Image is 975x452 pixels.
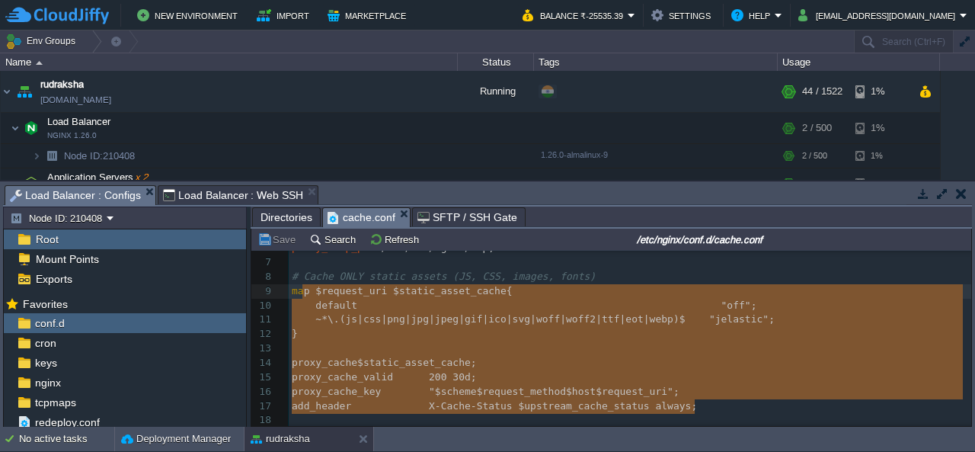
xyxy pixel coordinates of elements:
[769,313,775,325] span: ;
[855,71,905,112] div: 1%
[251,431,310,447] button: rudraksha
[20,297,70,311] span: Favorites
[292,400,351,412] span: add_header
[36,61,43,65] img: AMDAwAAAACH5BAEAAAAALAAAAAABAAEAAAICRAEAOw==
[778,53,939,71] div: Usage
[33,232,61,246] a: Root
[19,427,114,451] div: No active tasks
[32,144,41,168] img: AMDAwAAAACH5BAEAAAAALAAAAAABAAEAAAICRAEAOw==
[21,113,42,143] img: AMDAwAAAACH5BAEAAAAALAAAAAABAAEAAAICRAEAOw==
[651,6,715,24] button: Settings
[47,131,97,140] span: NGINX 1.26.0
[855,113,905,143] div: 1%
[292,271,596,282] span: # Cache ONLY static assets (JS, CSS, images, fonts)
[855,144,905,168] div: 1%
[429,400,513,412] span: X-Cache-Status
[40,92,111,107] a: [DOMAIN_NAME]
[328,6,411,24] button: Marketplace
[33,252,101,266] span: Mount Points
[2,53,457,71] div: Name
[5,6,109,25] img: CloudJiffy
[251,356,275,370] div: 14
[41,144,62,168] img: AMDAwAAAACH5BAEAAAAALAAAAAABAAEAAAICRAEAOw==
[322,207,411,226] li: /etc/nginx/conf.d/cache.conf
[429,371,471,383] span: 200 30d
[133,172,149,183] span: x 2
[251,341,275,356] div: 13
[251,270,275,284] div: 8
[328,313,334,325] span: \
[251,370,275,385] div: 15
[357,357,477,368] span: $static_asset_cache;
[257,232,300,246] button: Save
[709,313,769,325] span: "jelastic"
[46,115,113,128] span: Load Balancer
[251,385,275,399] div: 16
[251,299,275,313] div: 10
[251,399,275,414] div: 17
[328,208,395,227] span: cache.conf
[251,255,275,270] div: 7
[802,71,842,112] div: 44 / 1522
[802,168,842,199] div: 37 / 1000
[523,6,628,24] button: Balance ₹-25535.39
[10,186,141,205] span: Load Balancer : Configs
[417,208,517,226] span: SFTP / SSH Gate
[11,168,20,199] img: AMDAwAAAACH5BAEAAAAALAAAAAABAAEAAAICRAEAOw==
[14,71,35,112] img: AMDAwAAAACH5BAEAAAAALAAAAAABAAEAAAICRAEAOw==
[20,298,70,310] a: Favorites
[32,336,59,350] a: cron
[251,284,275,299] div: 9
[429,386,673,397] span: "$scheme$request_method$host$request_uri"
[340,313,686,325] span: (js|css|png|jpg|jpeg|gif|ico|svg|woff|woff2|ttf|eot|webp)$
[802,113,832,143] div: 2 / 500
[721,300,751,311] span: "off"
[32,356,59,370] a: keys
[251,327,275,341] div: 12
[32,316,67,330] a: conf.d
[40,77,84,92] a: rudraksha
[32,415,102,429] a: redeploy.conf
[64,150,103,162] span: Node ID:
[21,168,42,199] img: AMDAwAAAACH5BAEAAAAALAAAAAABAAEAAAICRAEAOw==
[731,6,775,24] button: Help
[1,71,13,112] img: AMDAwAAAACH5BAEAAAAALAAAAAABAAEAAAICRAEAOw==
[315,300,357,311] span: default
[541,150,608,159] span: 1.26.0-almalinux-9
[251,413,275,428] div: 18
[507,285,513,297] span: {
[751,300,757,311] span: ;
[5,30,81,52] button: Env Groups
[32,376,63,389] a: nginx
[46,171,150,184] span: Application Servers
[11,113,20,143] img: AMDAwAAAACH5BAEAAAAALAAAAAABAAEAAAICRAEAOw==
[458,71,534,112] div: Running
[251,313,275,327] div: 11
[798,6,960,24] button: [EMAIL_ADDRESS][DOMAIN_NAME]
[855,168,905,199] div: 4%
[292,386,381,397] span: proxy_cache_key
[369,232,424,246] button: Refresh
[33,272,75,286] a: Exports
[257,6,314,24] button: Import
[673,386,679,397] span: ;
[292,328,298,339] span: }
[163,186,304,204] span: Load Balancer : Web SSH
[315,285,506,297] span: $request_uri $static_asset_cache
[292,371,393,383] span: proxy_cache_valid
[315,313,321,325] span: ~
[121,431,231,447] button: Deployment Manager
[309,232,360,246] button: Search
[471,371,477,383] span: ;
[518,400,691,412] span: $upstream_cache_status always
[62,149,137,162] span: 210408
[137,6,242,24] button: New Environment
[459,53,533,71] div: Status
